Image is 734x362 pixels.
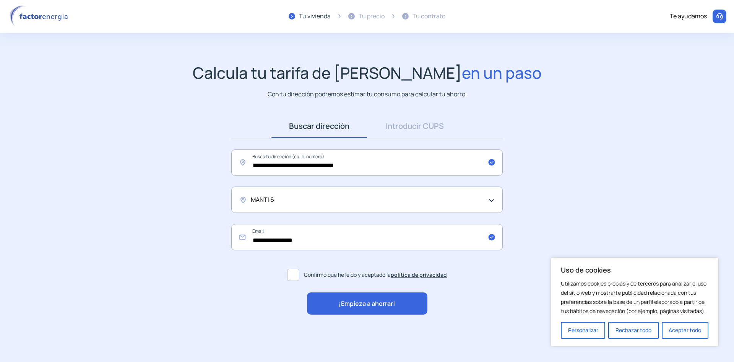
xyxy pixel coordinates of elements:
span: MANTI 6 [251,195,274,205]
div: Tu vivienda [299,11,331,21]
p: Con tu dirección podremos estimar tu consumo para calcular tu ahorro. [268,89,467,99]
span: en un paso [462,62,542,83]
button: Personalizar [561,322,605,339]
div: Tu precio [359,11,385,21]
img: logo factor [8,5,73,28]
a: Buscar dirección [271,114,367,138]
h1: Calcula tu tarifa de [PERSON_NAME] [193,63,542,82]
p: Utilizamos cookies propias y de terceros para analizar el uso del sitio web y mostrarte publicida... [561,279,708,316]
a: política de privacidad [391,271,447,278]
a: Introducir CUPS [367,114,463,138]
div: Te ayudamos [670,11,707,21]
span: Confirmo que he leído y aceptado la [304,271,447,279]
p: Uso de cookies [561,265,708,274]
button: Rechazar todo [608,322,658,339]
div: Uso de cookies [550,257,719,347]
div: Tu contrato [412,11,445,21]
img: llamar [716,13,723,20]
span: ¡Empieza a ahorrar! [339,299,395,309]
button: Aceptar todo [662,322,708,339]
